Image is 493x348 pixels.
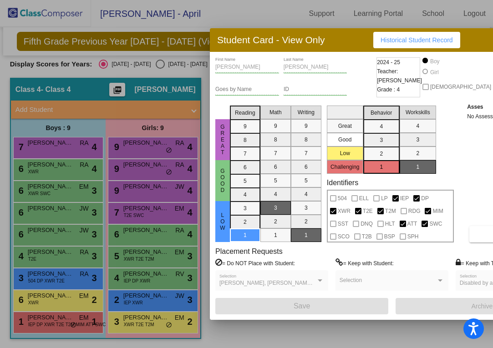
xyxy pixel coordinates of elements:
span: Low [219,212,227,231]
span: Save [294,302,310,310]
span: XWR [338,206,351,217]
span: [DEMOGRAPHIC_DATA] [430,81,491,92]
label: Identifiers [327,178,358,187]
span: MIM [432,206,443,217]
span: SST [338,218,348,229]
span: T2M [385,206,396,217]
span: Historical Student Record [381,36,453,44]
span: SPH [407,231,419,242]
label: = Keep with Student: [335,258,394,267]
span: IEP [400,193,409,204]
span: 504 [338,193,347,204]
span: DP [421,193,429,204]
button: Historical Student Record [373,32,460,48]
button: Save [215,298,388,314]
span: Teacher: [PERSON_NAME] [377,67,422,85]
span: Great [219,124,227,156]
span: Grade : 4 [377,85,400,94]
label: Placement Requests [215,247,283,256]
div: Boy [430,57,440,66]
label: = Do NOT Place with Student: [215,258,295,267]
span: Archive [472,303,493,310]
span: HLT [385,218,395,229]
span: DNQ [361,218,373,229]
div: Girl [430,68,439,76]
span: BSP [384,231,395,242]
span: RDG [408,206,421,217]
span: ATT [407,218,417,229]
span: T2B [362,231,372,242]
input: goes by name [215,86,279,93]
span: SCO [338,231,350,242]
span: SWC [429,218,442,229]
span: Good [219,168,227,193]
span: ELL [359,193,369,204]
span: 2024 - 25 [377,58,400,67]
span: T2E [363,206,373,217]
span: LP [381,193,388,204]
h3: Student Card - View Only [217,34,325,45]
